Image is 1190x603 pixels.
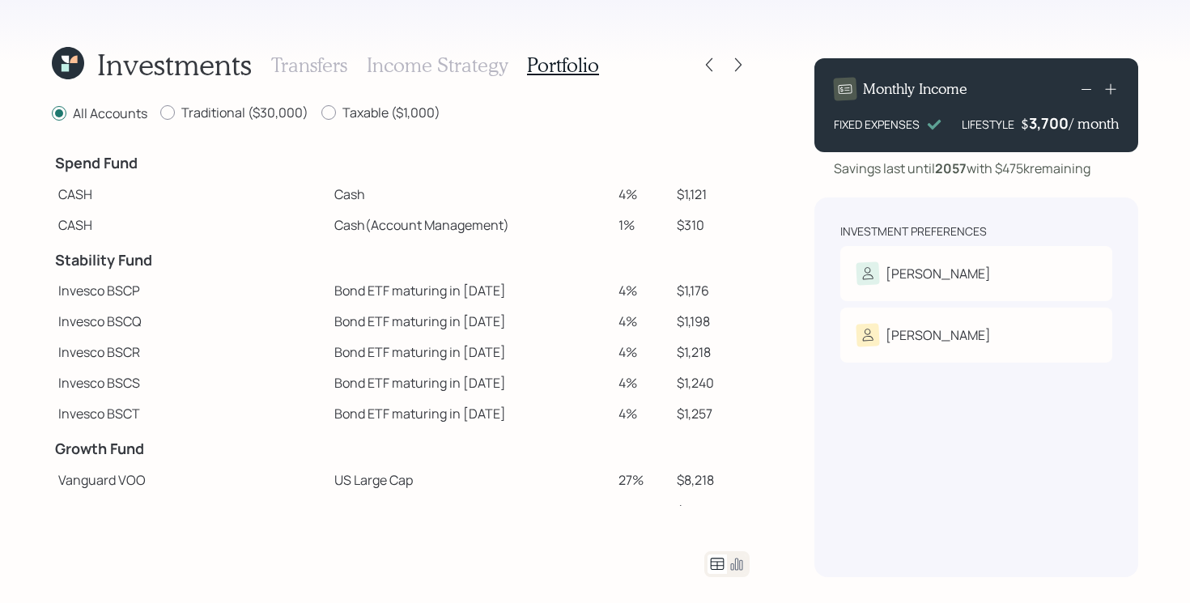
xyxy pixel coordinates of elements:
[328,306,612,337] td: Bond ETF maturing in [DATE]
[962,116,1014,133] div: LIFESTYLE
[1021,115,1029,133] h4: $
[52,367,328,398] td: Invesco BSCS
[886,264,991,283] div: [PERSON_NAME]
[612,306,669,337] td: 4%
[670,306,750,337] td: $1,198
[52,210,328,240] td: CASH
[670,398,750,429] td: $1,257
[52,337,328,367] td: Invesco BSCR
[52,179,328,210] td: CASH
[1029,113,1069,133] div: 3,700
[52,398,328,429] td: Invesco BSCT
[612,337,669,367] td: 4%
[670,179,750,210] td: $1,121
[834,116,920,133] div: FIXED EXPENSES
[52,306,328,337] td: Invesco BSCQ
[670,210,750,240] td: $310
[328,337,612,367] td: Bond ETF maturing in [DATE]
[55,252,325,270] h4: Stability Fund
[840,223,987,240] div: Investment Preferences
[367,53,508,77] h3: Income Strategy
[328,495,612,526] td: US Small Cap
[670,275,750,306] td: $1,176
[670,337,750,367] td: $1,218
[52,104,147,122] label: All Accounts
[612,275,669,306] td: 4%
[612,465,669,495] td: 27%
[55,155,325,172] h4: Spend Fund
[52,495,328,526] td: iShares IJR
[863,80,967,98] h4: Monthly Income
[886,325,991,345] div: [PERSON_NAME]
[55,440,325,458] h4: Growth Fund
[328,465,612,495] td: US Large Cap
[328,179,612,210] td: Cash
[935,159,967,177] b: 2057
[1069,115,1119,133] h4: / month
[328,210,612,240] td: Cash (Account Management)
[670,465,750,495] td: $8,218
[321,104,440,121] label: Taxable ($1,000)
[670,495,750,526] td: $3,522
[612,367,669,398] td: 4%
[612,179,669,210] td: 4%
[612,398,669,429] td: 4%
[670,367,750,398] td: $1,240
[328,275,612,306] td: Bond ETF maturing in [DATE]
[160,104,308,121] label: Traditional ($30,000)
[527,53,599,77] h3: Portfolio
[328,398,612,429] td: Bond ETF maturing in [DATE]
[612,495,669,526] td: 11%
[612,210,669,240] td: 1%
[834,159,1090,178] div: Savings last until with $475k remaining
[97,47,252,82] h1: Investments
[271,53,347,77] h3: Transfers
[52,465,328,495] td: Vanguard VOO
[52,275,328,306] td: Invesco BSCP
[328,367,612,398] td: Bond ETF maturing in [DATE]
